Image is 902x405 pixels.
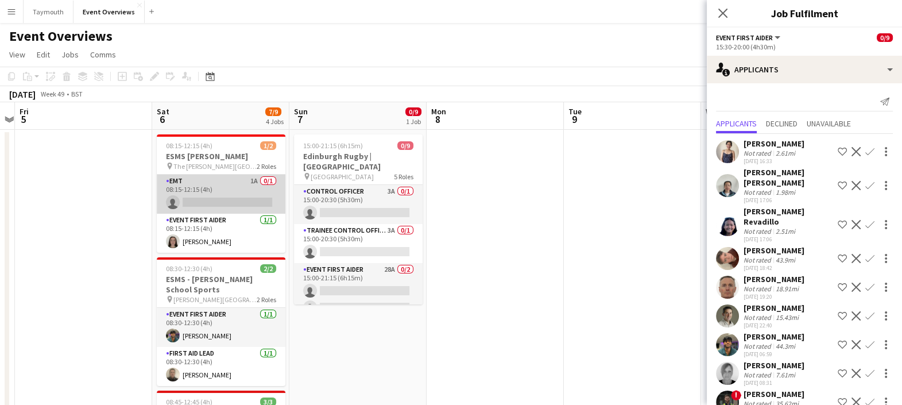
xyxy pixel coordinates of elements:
span: 0/9 [397,141,413,150]
span: 15:00-21:15 (6h15m) [303,141,363,150]
app-job-card: 15:00-21:15 (6h15m)0/9Edinburgh Rugby | [GEOGRAPHIC_DATA] [GEOGRAPHIC_DATA]5 RolesControl Officer... [294,134,423,304]
div: [DATE] 22:40 [744,322,804,329]
h1: Event Overviews [9,28,113,45]
div: [PERSON_NAME] [744,274,804,284]
span: Tue [568,106,582,117]
div: 1 Job [406,117,421,126]
div: [PERSON_NAME] [744,245,804,256]
span: Unavailable [807,119,851,128]
app-card-role: EMT1A0/108:15-12:15 (4h) [157,175,285,214]
div: [PERSON_NAME] [744,360,804,371]
div: Not rated [744,313,773,322]
div: Not rated [744,256,773,264]
span: 7 [292,113,308,126]
div: [DATE] 18:42 [744,264,804,272]
span: Edit [37,49,50,60]
button: Event First Aider [716,33,782,42]
div: [DATE] 08:31 [744,379,804,387]
app-card-role: Event First Aider1/108:30-12:30 (4h)[PERSON_NAME] [157,308,285,347]
span: 2 Roles [257,295,276,304]
button: Event Overviews [73,1,145,23]
span: Sat [157,106,169,117]
span: 2 Roles [257,162,276,171]
div: [DATE] 06:59 [744,350,804,358]
div: 1.98mi [773,188,798,196]
span: 0/9 [877,33,893,42]
span: ! [731,390,741,400]
span: 08:15-12:15 (4h) [166,141,212,150]
span: [PERSON_NAME][GEOGRAPHIC_DATA] [173,295,257,304]
app-card-role: Control Officer3A0/115:00-20:30 (5h30m) [294,185,423,224]
div: 2.61mi [773,149,798,157]
div: Not rated [744,188,773,196]
app-job-card: 08:30-12:30 (4h)2/2ESMS - [PERSON_NAME] School Sports [PERSON_NAME][GEOGRAPHIC_DATA]2 RolesEvent ... [157,257,285,386]
div: 15:30-20:00 (4h30m) [716,43,893,51]
div: 7.61mi [773,371,798,379]
div: [DATE] [9,88,36,100]
a: View [5,47,30,62]
div: [PERSON_NAME] [744,138,804,149]
a: Comms [86,47,121,62]
span: Fri [20,106,29,117]
span: [GEOGRAPHIC_DATA] [311,172,374,181]
h3: Edinburgh Rugby | [GEOGRAPHIC_DATA] [294,151,423,172]
app-card-role: First Aid Lead1/108:30-12:30 (4h)[PERSON_NAME] [157,347,285,386]
app-job-card: 08:15-12:15 (4h)1/2ESMS [PERSON_NAME] The [PERSON_NAME][GEOGRAPHIC_DATA]2 RolesEMT1A0/108:15-12:1... [157,134,285,253]
app-card-role: Event First Aider28A0/215:00-21:15 (6h15m) [294,263,423,319]
div: [PERSON_NAME] Revadillo [744,206,833,227]
a: Jobs [57,47,83,62]
div: BST [71,90,83,98]
div: Not rated [744,149,773,157]
button: Taymouth [24,1,73,23]
span: Declined [766,119,798,128]
span: Wed [706,106,721,117]
div: 44.3mi [773,342,798,350]
div: 4 Jobs [266,117,284,126]
div: [PERSON_NAME] [744,389,804,399]
h3: ESMS - [PERSON_NAME] School Sports [157,274,285,295]
div: [PERSON_NAME] [744,331,804,342]
span: Comms [90,49,116,60]
div: 18.91mi [773,284,801,293]
span: 10 [704,113,721,126]
app-card-role: Event First Aider1/108:15-12:15 (4h)[PERSON_NAME] [157,214,285,253]
span: The [PERSON_NAME][GEOGRAPHIC_DATA] [173,162,257,171]
div: [DATE] 16:33 [744,157,804,165]
span: 5 [18,113,29,126]
h3: ESMS [PERSON_NAME] [157,151,285,161]
span: Event First Aider [716,33,773,42]
span: 0/9 [405,107,421,116]
span: View [9,49,25,60]
span: 8 [429,113,446,126]
div: Not rated [744,227,773,236]
app-card-role: Trainee Control Officer3A0/115:00-20:30 (5h30m) [294,224,423,263]
span: 7/9 [265,107,281,116]
div: [DATE] 17:06 [744,196,833,204]
span: Jobs [61,49,79,60]
h3: Job Fulfilment [707,6,902,21]
span: Sun [294,106,308,117]
div: 2.51mi [773,227,798,236]
div: 15.43mi [773,313,801,322]
span: 08:30-12:30 (4h) [166,264,212,273]
span: Mon [431,106,446,117]
span: 9 [567,113,582,126]
div: [DATE] 19:20 [744,293,804,300]
div: [DATE] 17:06 [744,236,833,243]
span: 1/2 [260,141,276,150]
div: Applicants [707,56,902,83]
span: 2/2 [260,264,276,273]
div: [PERSON_NAME] [744,303,804,313]
div: [PERSON_NAME] [PERSON_NAME] [744,167,833,188]
span: 5 Roles [394,172,413,181]
span: Applicants [716,119,757,128]
div: Not rated [744,342,773,350]
span: Week 49 [38,90,67,98]
a: Edit [32,47,55,62]
div: Not rated [744,371,773,379]
span: 6 [155,113,169,126]
div: Not rated [744,284,773,293]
